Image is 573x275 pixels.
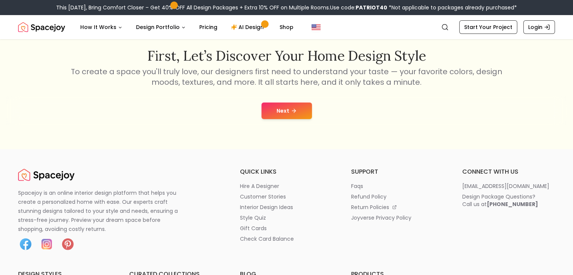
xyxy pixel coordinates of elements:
[312,23,321,32] img: United States
[351,182,363,190] p: faqs
[351,182,444,190] a: faqs
[240,225,333,232] a: gift cards
[240,193,333,200] a: customer stories
[240,203,333,211] a: interior design ideas
[387,4,517,11] span: *Not applicable to packages already purchased*
[462,193,538,208] div: Design Package Questions? Call us at
[18,20,65,35] img: Spacejoy Logo
[356,4,387,11] b: PATRIOT40
[523,20,555,34] a: Login
[18,188,187,234] p: Spacejoy is an online interior design platform that helps you create a personalized home with eas...
[130,20,192,35] button: Design Portfolio
[459,20,517,34] a: Start Your Project
[274,20,299,35] a: Shop
[193,20,223,35] a: Pricing
[462,182,549,190] p: [EMAIL_ADDRESS][DOMAIN_NAME]
[74,20,128,35] button: How It Works
[240,167,333,176] h6: quick links
[18,167,75,182] a: Spacejoy
[18,15,555,39] nav: Global
[240,203,293,211] p: interior design ideas
[70,48,504,63] h2: First, let’s discover your home design style
[351,203,444,211] a: return policies
[240,235,294,243] p: check card balance
[351,203,389,211] p: return policies
[70,66,504,87] p: To create a space you'll truly love, our designers first need to understand your taste — your fav...
[261,102,312,119] button: Next
[351,193,444,200] a: refund policy
[462,182,555,190] a: [EMAIL_ADDRESS][DOMAIN_NAME]
[18,237,33,252] img: Facebook icon
[60,237,75,252] img: Pinterest icon
[225,20,272,35] a: AI Design
[462,167,555,176] h6: connect with us
[240,225,267,232] p: gift cards
[486,200,538,208] b: [PHONE_NUMBER]
[18,20,65,35] a: Spacejoy
[351,193,387,200] p: refund policy
[240,235,333,243] a: check card balance
[240,182,333,190] a: hire a designer
[351,214,411,222] p: joyverse privacy policy
[240,214,266,222] p: style quiz
[351,167,444,176] h6: support
[74,20,299,35] nav: Main
[18,167,75,182] img: Spacejoy Logo
[330,4,387,11] span: Use code:
[240,193,286,200] p: customer stories
[240,214,333,222] a: style quiz
[39,237,54,252] img: Instagram icon
[462,193,555,208] a: Design Package Questions?Call us at[PHONE_NUMBER]
[56,4,517,11] div: This [DATE], Bring Comfort Closer – Get 40% OFF All Design Packages + Extra 10% OFF on Multiple R...
[240,182,279,190] p: hire a designer
[351,214,444,222] a: joyverse privacy policy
